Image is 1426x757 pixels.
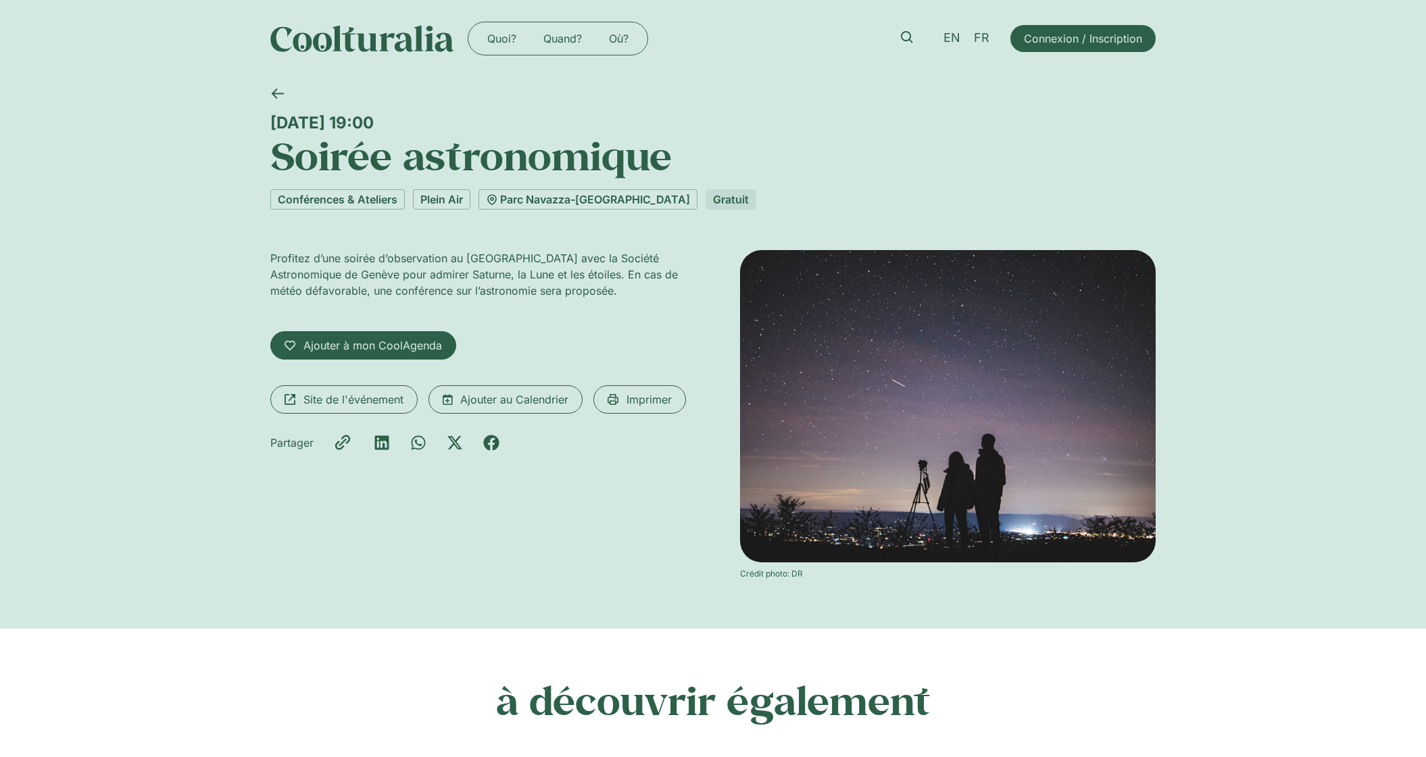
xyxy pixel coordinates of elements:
span: Connexion / Inscription [1024,30,1142,47]
span: Site de l'événement [303,391,403,408]
div: Partager sur linkedin [374,435,390,451]
div: Crédit photo: DR [740,568,1156,580]
div: Partager [270,435,314,451]
a: Quoi? [474,28,530,49]
div: Gratuit [706,189,756,210]
span: Ajouter à mon CoolAgenda [303,337,442,353]
a: Ajouter à mon CoolAgenda [270,331,456,360]
nav: Menu [474,28,642,49]
a: EN [937,28,967,48]
div: Partager sur facebook [483,435,499,451]
a: Parc Navazza-[GEOGRAPHIC_DATA] [478,189,697,210]
p: Profitez d’une soirée d’observation au [GEOGRAPHIC_DATA] avec la Société Astronomique de Genève p... [270,250,686,299]
span: FR [974,31,989,45]
a: Site de l'événement [270,385,418,414]
a: Où? [595,28,642,49]
a: Connexion / Inscription [1010,25,1156,52]
a: Plein Air [413,189,470,210]
a: Imprimer [593,385,686,414]
h2: à découvrir également [270,677,1156,723]
h1: Soirée astronomique [270,132,1156,178]
a: Ajouter au Calendrier [428,385,583,414]
a: Quand? [530,28,595,49]
div: Partager sur x-twitter [447,435,463,451]
a: Conférences & Ateliers [270,189,405,210]
span: EN [943,31,960,45]
img: Coolturalia - Soirée astronomique [740,250,1156,562]
div: Partager sur whatsapp [410,435,426,451]
div: [DATE] 19:00 [270,113,1156,132]
span: Imprimer [626,391,672,408]
a: FR [967,28,996,48]
span: Ajouter au Calendrier [460,391,568,408]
